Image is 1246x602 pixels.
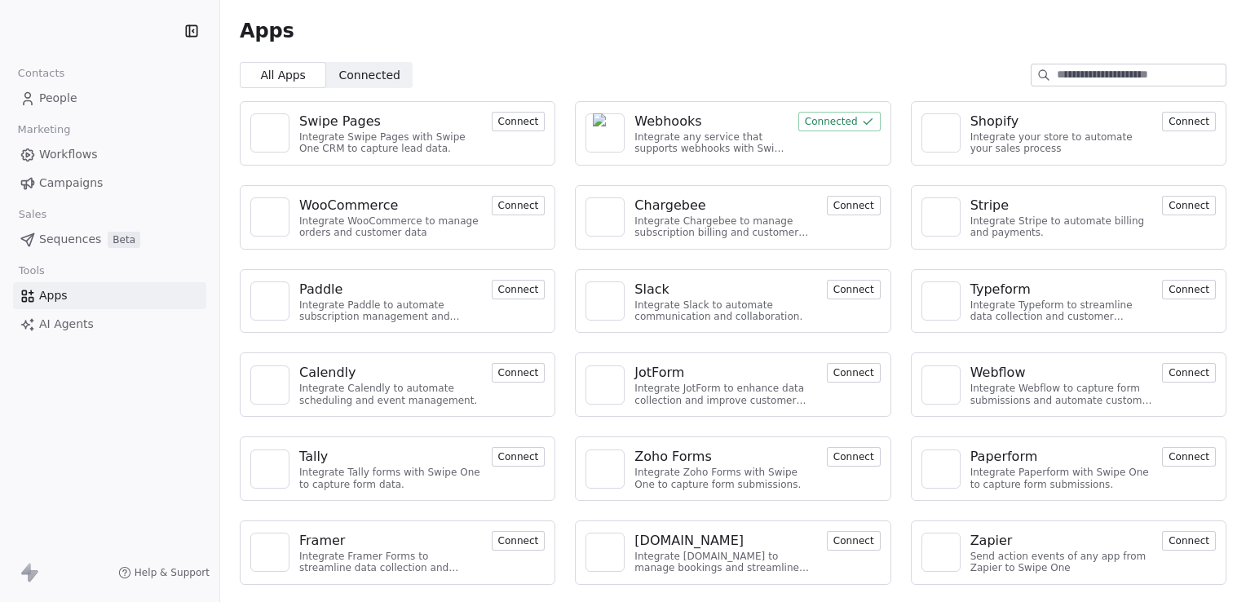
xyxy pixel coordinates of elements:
[929,289,953,313] img: NA
[970,196,1009,215] div: Stripe
[970,196,1153,215] a: Stripe
[921,281,961,321] a: NA
[929,121,953,145] img: NA
[585,533,625,572] a: NA
[921,197,961,237] a: NA
[827,196,881,215] button: Connect
[258,121,282,145] img: NA
[39,287,68,304] span: Apps
[250,281,289,321] a: NA
[634,363,817,383] a: JotForm
[921,113,961,153] a: NA
[970,215,1153,239] div: Integrate Stripe to automate billing and payments.
[634,299,817,323] div: Integrate Slack to automate communication and collaboration.
[1162,533,1216,548] a: Connect
[39,316,94,333] span: AI Agents
[1162,365,1216,380] a: Connect
[585,113,625,153] a: NA
[970,280,1153,299] a: Typeform
[299,531,482,551] a: Framer
[118,566,210,579] a: Help & Support
[108,232,140,248] span: Beta
[250,365,289,405] a: NA
[634,131,788,155] div: Integrate any service that supports webhooks with Swipe One to capture and automate data workflows.
[492,112,546,131] button: Connect
[299,551,482,574] div: Integrate Framer Forms to streamline data collection and customer engagement.
[299,280,482,299] a: Paddle
[593,205,617,229] img: NA
[585,365,625,405] a: NA
[1162,280,1216,299] button: Connect
[258,289,282,313] img: NA
[13,311,206,338] a: AI Agents
[492,280,546,299] button: Connect
[1162,196,1216,215] button: Connect
[827,531,881,551] button: Connect
[1162,449,1216,464] a: Connect
[258,205,282,229] img: NA
[634,196,705,215] div: Chargebee
[593,289,617,313] img: NA
[1162,447,1216,467] button: Connect
[593,113,617,153] img: NA
[634,112,701,131] div: Webhooks
[11,117,77,142] span: Marketing
[250,197,289,237] a: NA
[13,226,206,253] a: SequencesBeta
[299,112,381,131] div: Swipe Pages
[634,196,817,215] a: Chargebee
[13,141,206,168] a: Workflows
[39,175,103,192] span: Campaigns
[11,202,54,227] span: Sales
[299,363,356,383] div: Calendly
[339,67,400,84] span: Connected
[970,280,1031,299] div: Typeform
[585,197,625,237] a: NA
[1162,197,1216,213] a: Connect
[634,383,817,406] div: Integrate JotForm to enhance data collection and improve customer engagement.
[634,551,817,574] div: Integrate [DOMAIN_NAME] to manage bookings and streamline scheduling.
[13,85,206,112] a: People
[492,447,546,467] button: Connect
[492,365,546,380] a: Connect
[593,373,617,397] img: NA
[492,196,546,215] button: Connect
[299,196,398,215] div: WooCommerce
[250,113,289,153] a: NA
[39,90,77,107] span: People
[827,281,881,297] a: Connect
[970,112,1019,131] div: Shopify
[827,365,881,380] a: Connect
[299,299,482,323] div: Integrate Paddle to automate subscription management and customer engagement.
[299,467,482,490] div: Integrate Tally forms with Swipe One to capture form data.
[827,533,881,548] a: Connect
[13,170,206,197] a: Campaigns
[634,280,817,299] a: Slack
[1162,363,1216,383] button: Connect
[299,447,482,467] a: Tally
[299,131,482,155] div: Integrate Swipe Pages with Swipe One CRM to capture lead data.
[827,363,881,383] button: Connect
[827,280,881,299] button: Connect
[970,383,1153,406] div: Integrate Webflow to capture form submissions and automate customer engagement.
[970,531,1153,551] a: Zapier
[11,61,72,86] span: Contacts
[827,447,881,467] button: Connect
[921,533,961,572] a: NA
[492,363,546,383] button: Connect
[240,19,294,43] span: Apps
[970,363,1026,383] div: Webflow
[970,531,1013,551] div: Zapier
[492,113,546,129] a: Connect
[970,363,1153,383] a: Webflow
[135,566,210,579] span: Help & Support
[921,365,961,405] a: NA
[585,281,625,321] a: NA
[1162,112,1216,131] button: Connect
[798,113,881,129] a: Connected
[39,231,101,248] span: Sequences
[970,447,1153,467] a: Paperform
[634,215,817,239] div: Integrate Chargebee to manage subscription billing and customer data.
[299,112,482,131] a: Swipe Pages
[634,531,817,551] a: [DOMAIN_NAME]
